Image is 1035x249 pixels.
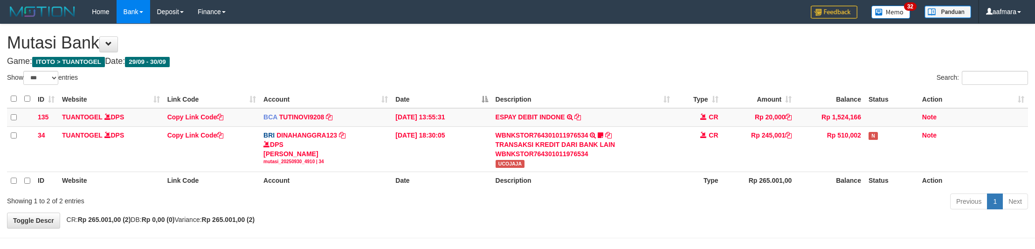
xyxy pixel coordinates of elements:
th: Action [918,172,1028,190]
th: Account [260,172,392,190]
div: mutasi_20250930_4910 | 34 [263,159,388,165]
th: Action: activate to sort column ascending [918,90,1028,108]
a: Toggle Descr [7,213,60,228]
th: Type: activate to sort column ascending [674,90,722,108]
a: Note [922,131,937,139]
a: Copy Link Code [167,113,224,121]
th: Type [674,172,722,190]
a: Copy WBNKSTOR764301011976534 to clipboard [605,131,612,139]
th: Website: activate to sort column ascending [58,90,164,108]
a: Copy DINAHANGGRA123 to clipboard [339,131,345,139]
td: Rp 20,000 [722,108,796,127]
a: TUTINOVI9208 [279,113,324,121]
span: 32 [904,2,917,11]
div: TRANSAKSI KREDIT DARI BANK LAIN WBNKSTOR764301011976534 [496,140,670,159]
div: Showing 1 to 2 of 2 entries [7,193,424,206]
img: Feedback.jpg [811,6,857,19]
th: Link Code [164,172,260,190]
img: panduan.png [925,6,971,18]
span: 34 [38,131,45,139]
a: Copy Link Code [167,131,224,139]
span: 135 [38,113,48,121]
div: DPS [PERSON_NAME] [263,140,388,165]
a: Next [1002,194,1028,209]
th: ID [34,172,58,190]
th: Website [58,172,164,190]
th: Status [865,90,918,108]
td: DPS [58,126,164,172]
h4: Game: Date: [7,57,1028,66]
td: DPS [58,108,164,127]
a: Copy Rp 20,000 to clipboard [785,113,792,121]
span: BCA [263,113,277,121]
img: MOTION_logo.png [7,5,78,19]
td: [DATE] 18:30:05 [392,126,491,172]
th: Date: activate to sort column descending [392,90,491,108]
td: Rp 245,001 [722,126,796,172]
span: UCOJAJA [496,160,525,168]
th: Rp 265.001,00 [722,172,796,190]
a: DINAHANGGRA123 [276,131,337,139]
span: ITOTO > TUANTOGEL [32,57,105,67]
a: TUANTOGEL [62,131,103,139]
a: Copy ESPAY DEBIT INDONE to clipboard [574,113,581,121]
span: 29/09 - 30/09 [125,57,170,67]
label: Search: [937,71,1028,85]
a: WBNKSTOR764301011976534 [496,131,588,139]
th: Status [865,172,918,190]
a: Copy Rp 245,001 to clipboard [785,131,792,139]
strong: Rp 265.001,00 (2) [78,216,131,223]
th: Amount: activate to sort column ascending [722,90,796,108]
td: Rp 1,524,166 [795,108,865,127]
select: Showentries [23,71,58,85]
th: Balance [795,172,865,190]
span: CR [709,131,718,139]
td: [DATE] 13:55:31 [392,108,491,127]
img: Button%20Memo.svg [871,6,911,19]
a: TUANTOGEL [62,113,103,121]
td: Rp 510,002 [795,126,865,172]
span: CR [709,113,718,121]
label: Show entries [7,71,78,85]
th: Description: activate to sort column ascending [492,90,674,108]
th: Date [392,172,491,190]
span: BRI [263,131,275,139]
a: Previous [950,194,987,209]
a: ESPAY DEBIT INDONE [496,113,565,121]
a: Copy TUTINOVI9208 to clipboard [326,113,332,121]
th: Link Code: activate to sort column ascending [164,90,260,108]
input: Search: [962,71,1028,85]
a: Note [922,113,937,121]
span: CR: DB: Variance: [62,216,255,223]
th: ID: activate to sort column ascending [34,90,58,108]
th: Account: activate to sort column ascending [260,90,392,108]
h1: Mutasi Bank [7,34,1028,52]
strong: Rp 265.001,00 (2) [202,216,255,223]
th: Balance [795,90,865,108]
th: Description [492,172,674,190]
strong: Rp 0,00 (0) [142,216,175,223]
a: 1 [987,194,1003,209]
span: Has Note [869,132,878,140]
